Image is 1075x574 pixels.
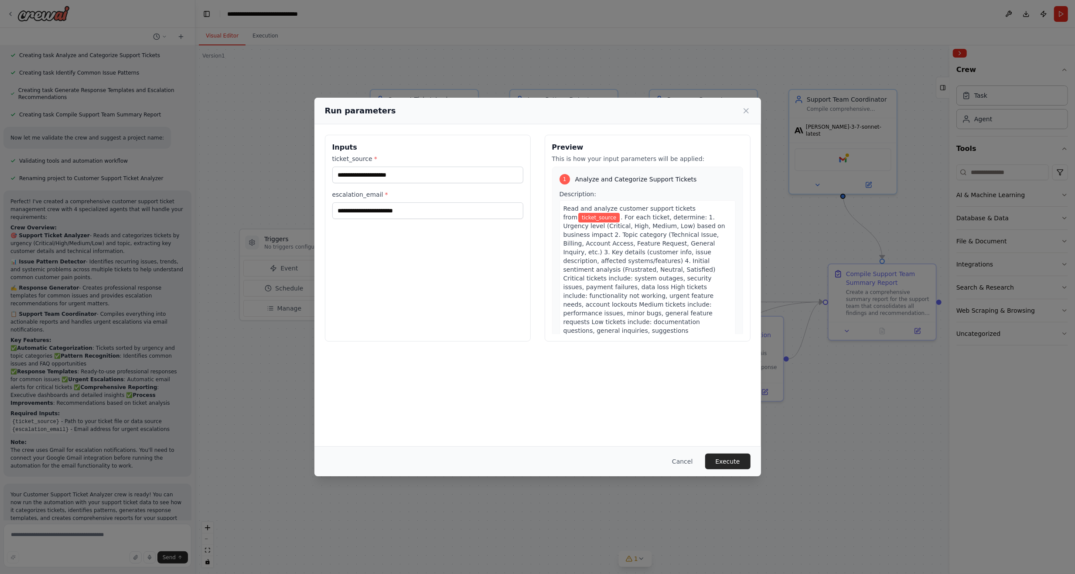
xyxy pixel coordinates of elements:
[332,190,523,199] label: escalation_email
[332,142,523,153] h3: Inputs
[552,142,743,153] h3: Preview
[560,191,596,198] span: Description:
[705,454,751,469] button: Execute
[665,454,700,469] button: Cancel
[575,175,697,184] span: Analyze and Categorize Support Tickets
[578,213,620,222] span: Variable: ticket_source
[332,154,523,163] label: ticket_source
[563,214,725,334] span: . For each ticket, determine: 1. Urgency level (Critical, High, Medium, Low) based on business im...
[325,105,396,117] h2: Run parameters
[563,205,696,221] span: Read and analyze customer support tickets from
[552,154,743,163] p: This is how your input parameters will be applied:
[560,174,570,184] div: 1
